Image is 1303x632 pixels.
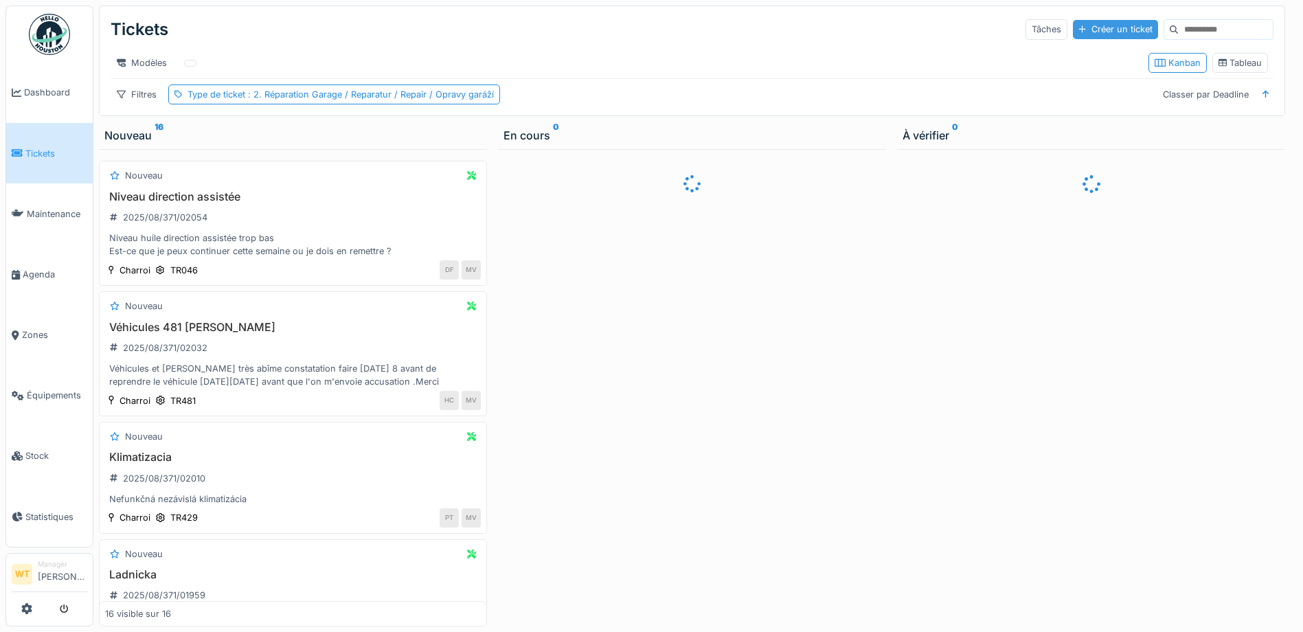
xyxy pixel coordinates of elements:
[440,508,459,528] div: PT
[1219,56,1262,69] div: Tableau
[38,559,87,569] div: Manager
[503,127,881,144] div: En cours
[6,183,93,244] a: Maintenance
[188,88,494,101] div: Type de ticket
[27,207,87,221] span: Maintenance
[462,391,481,410] div: MV
[6,123,93,183] a: Tickets
[105,493,481,506] div: Nefunkčná nezávislá klimatizácia
[170,394,196,407] div: TR481
[1157,84,1255,104] div: Classer par Deadline
[125,548,163,561] div: Nouveau
[440,391,459,410] div: HC
[105,362,481,388] div: Véhicules et [PERSON_NAME] très abîme constatation faire [DATE] 8 avant de reprendre le véhicule ...
[104,127,481,144] div: Nouveau
[553,127,559,144] sup: 0
[6,244,93,304] a: Agenda
[1026,19,1067,39] div: Tâches
[6,305,93,365] a: Zones
[155,127,163,144] sup: 16
[111,12,168,47] div: Tickets
[123,472,205,485] div: 2025/08/371/02010
[903,127,1280,144] div: À vérifier
[105,321,481,334] h3: Véhicules 481 [PERSON_NAME]
[105,190,481,203] h3: Niveau direction assistée
[105,568,481,581] h3: Ladnicka
[170,264,198,277] div: TR046
[125,300,163,313] div: Nouveau
[6,365,93,426] a: Équipements
[6,63,93,123] a: Dashboard
[105,451,481,464] h3: Klimatizacia
[23,268,87,281] span: Agenda
[27,389,87,402] span: Équipements
[105,607,171,620] div: 16 visible sur 16
[125,169,163,182] div: Nouveau
[25,147,87,160] span: Tickets
[25,449,87,462] span: Stock
[111,84,163,104] div: Filtres
[22,328,87,341] span: Zones
[111,53,173,73] div: Modèles
[12,559,87,592] a: WT Manager[PERSON_NAME]
[105,232,481,258] div: Niveau huile direction assistée trop bas Est-ce que je peux continuer cette semaine ou je dois en...
[6,426,93,486] a: Stock
[123,211,207,224] div: 2025/08/371/02054
[25,510,87,523] span: Statistiques
[120,264,150,277] div: Charroi
[38,559,87,589] li: [PERSON_NAME]
[952,127,958,144] sup: 0
[123,589,205,602] div: 2025/08/371/01959
[120,394,150,407] div: Charroi
[462,508,481,528] div: MV
[120,511,150,524] div: Charroi
[123,341,207,354] div: 2025/08/371/02032
[125,430,163,443] div: Nouveau
[462,260,481,280] div: MV
[6,486,93,547] a: Statistiques
[24,86,87,99] span: Dashboard
[170,511,198,524] div: TR429
[12,564,32,585] li: WT
[1155,56,1201,69] div: Kanban
[29,14,70,55] img: Badge_color-CXgf-gQk.svg
[440,260,459,280] div: DF
[1073,20,1158,38] div: Créer un ticket
[245,89,494,100] span: : 2. Réparation Garage / Reparatur / Repair / Opravy garáží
